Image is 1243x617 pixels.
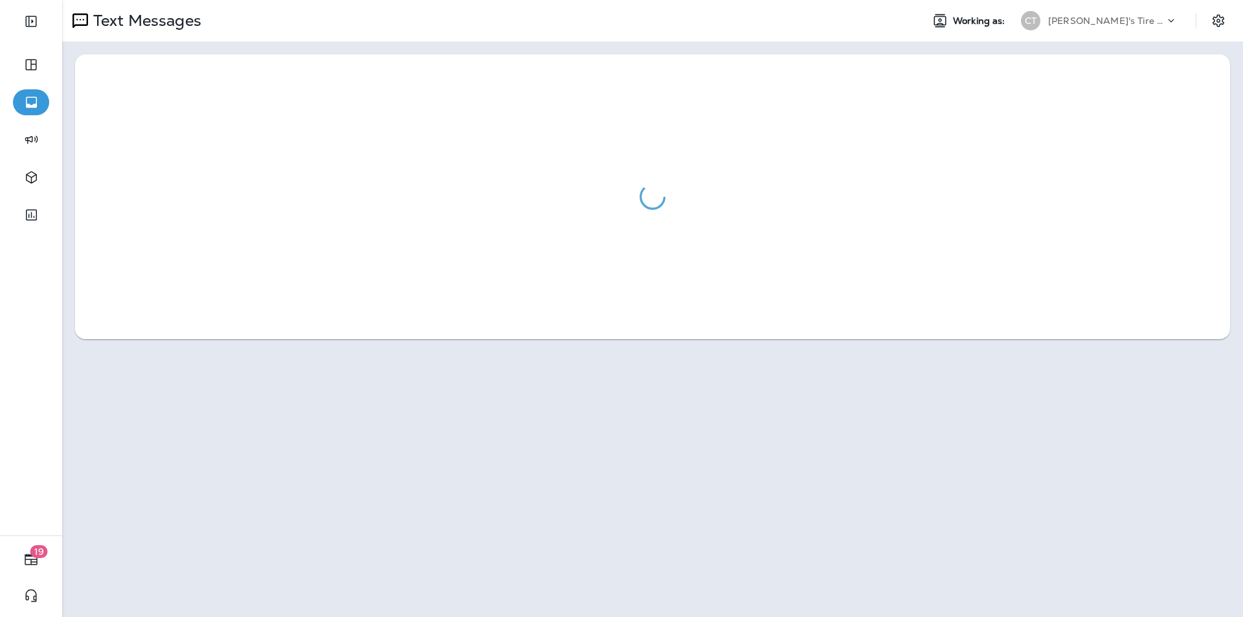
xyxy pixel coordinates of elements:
[13,546,49,572] button: 19
[953,16,1008,27] span: Working as:
[88,11,201,30] p: Text Messages
[13,8,49,34] button: Expand Sidebar
[1021,11,1040,30] div: CT
[1048,16,1165,26] p: [PERSON_NAME]'s Tire & Auto
[1207,9,1230,32] button: Settings
[30,545,48,558] span: 19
